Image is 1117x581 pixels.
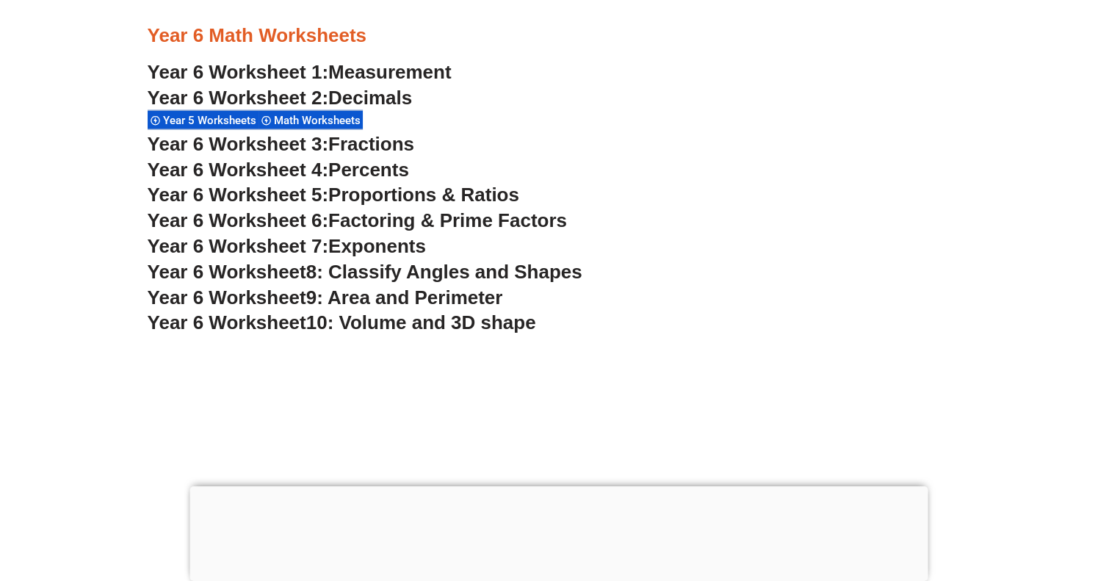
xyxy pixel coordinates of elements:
span: 10: Volume and 3D shape [306,311,536,333]
a: Year 6 Worksheet 3:Fractions [148,133,414,155]
span: Year 6 Worksheet 4: [148,159,329,181]
span: Fractions [328,133,414,155]
span: Year 5 Worksheets [163,114,261,127]
a: Year 6 Worksheet 6:Factoring & Prime Factors [148,209,567,231]
span: 9: Area and Perimeter [306,286,503,308]
a: Year 6 Worksheet9: Area and Perimeter [148,286,503,308]
span: 8: Classify Angles and Shapes [306,261,582,283]
span: Year 6 Worksheet [148,286,306,308]
a: Year 6 Worksheet 2:Decimals [148,87,413,109]
span: Year 6 Worksheet 7: [148,235,329,257]
span: Exponents [328,235,426,257]
div: Year 5 Worksheets [148,110,259,130]
a: Year 6 Worksheet 4:Percents [148,159,409,181]
span: Percents [328,159,409,181]
span: Year 6 Worksheet 6: [148,209,329,231]
iframe: Advertisement [189,486,928,577]
a: Year 6 Worksheet 7:Exponents [148,235,426,257]
span: Year 6 Worksheet 3: [148,133,329,155]
iframe: Chat Widget [1044,510,1117,581]
span: Measurement [328,61,452,83]
span: Proportions & Ratios [328,184,519,206]
span: Year 6 Worksheet [148,311,306,333]
span: Year 6 Worksheet [148,261,306,283]
a: Year 6 Worksheet8: Classify Angles and Shapes [148,261,582,283]
span: Year 6 Worksheet 1: [148,61,329,83]
span: Factoring & Prime Factors [328,209,567,231]
iframe: Advertisement [118,350,999,556]
h3: Year 6 Math Worksheets [148,24,970,48]
span: Math Worksheets [274,114,365,127]
a: Year 6 Worksheet 5:Proportions & Ratios [148,184,519,206]
a: Year 6 Worksheet 1:Measurement [148,61,452,83]
span: Decimals [328,87,412,109]
div: Math Worksheets [259,110,363,130]
a: Year 6 Worksheet10: Volume and 3D shape [148,311,536,333]
span: Year 6 Worksheet 2: [148,87,329,109]
span: Year 6 Worksheet 5: [148,184,329,206]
